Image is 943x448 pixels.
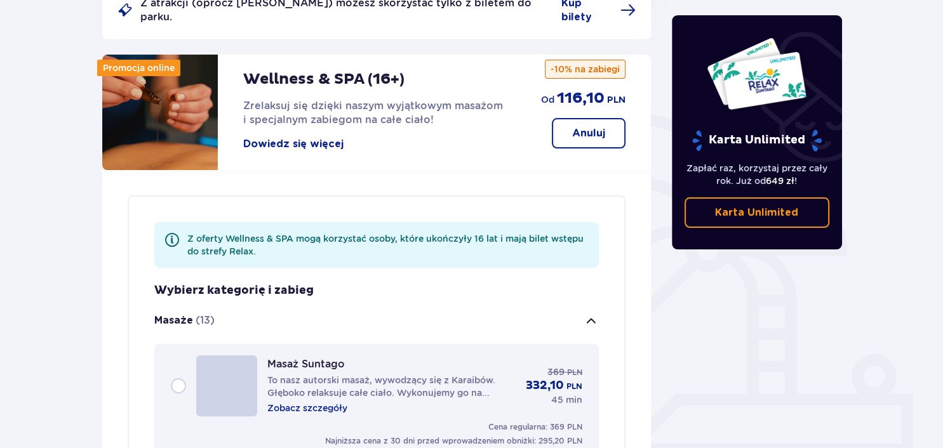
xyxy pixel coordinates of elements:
span: Zrelaksuj się dzięki naszym wyjątkowym masażom i specjalnym zabiegom na całe ciało! [243,100,503,126]
p: Zapłać raz, korzystaj przez cały rok. Już od ! [685,162,829,187]
p: 45 min [551,393,582,406]
div: Z oferty Wellness & SPA mogą korzystać osoby, które ukończyły 16 lat i mają bilet wstępu do stref... [187,232,589,258]
img: attraction [102,55,218,170]
button: Masaże(13) [154,298,599,344]
img: 67ce9efeeff12380778709.jpg [196,355,257,416]
p: Wybierz kategorię i zabieg [154,283,314,298]
p: -10% na zabiegi [545,60,625,79]
p: PLN [566,381,582,392]
p: Karta Unlimited [715,206,798,220]
button: Dowiedz się więcej [243,137,344,151]
a: Karta Unlimited [685,197,829,228]
p: To nasz autorski masaż, wywodzący się z Karaibów. Głęboko relaksuje całe ciało. Wykonujemy go na ... [267,374,516,399]
p: Zobacz szczegóły [267,402,347,414]
p: Masaże [154,313,193,327]
p: Najniższa cena z 30 dni przed wprowadzeniem obniżki: 295,20 PLN [325,435,582,447]
span: PLN [567,367,582,378]
p: od [541,93,554,106]
p: Cena regularna: 369 PLN [488,421,582,433]
p: Anuluj [572,126,605,140]
p: (13) [196,313,215,327]
div: Promocja online [97,60,180,76]
p: Wellness & SPA (16+) [243,70,405,89]
button: Anuluj [552,118,625,148]
p: 116,10 [557,89,605,108]
p: PLN [607,94,625,107]
span: 649 zł [766,176,794,186]
p: 369 [547,366,565,378]
p: 332,10 [526,378,564,393]
p: Masaż Suntago [267,358,345,370]
p: Karta Unlimited [691,129,823,152]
